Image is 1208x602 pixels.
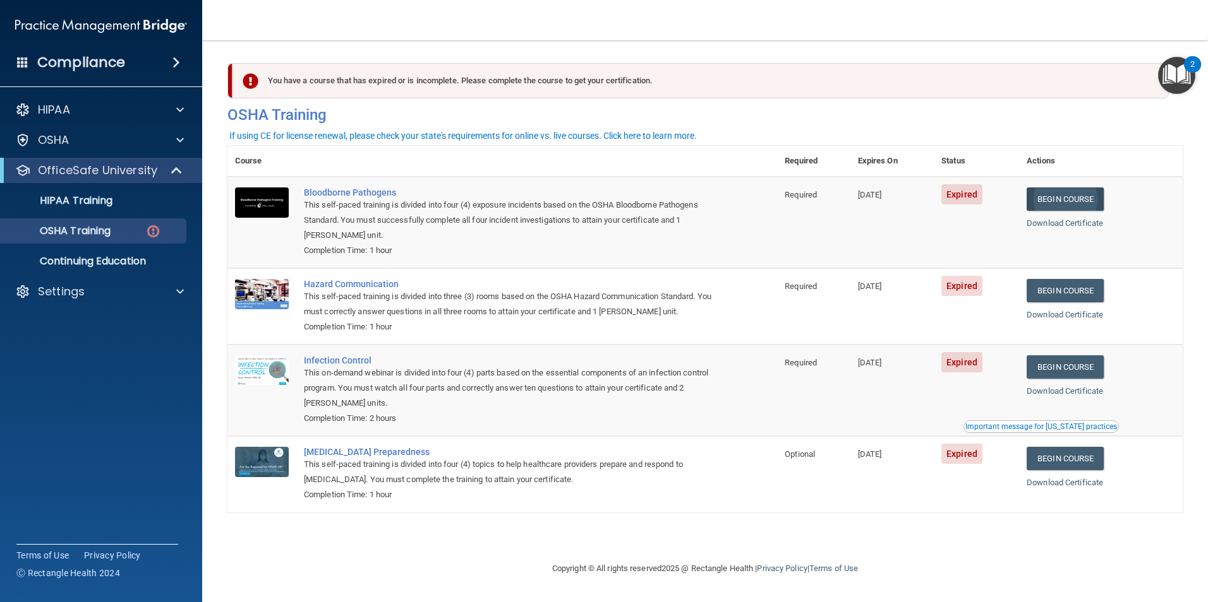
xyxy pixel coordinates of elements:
[1027,478,1103,487] a: Download Certificate
[304,447,714,457] a: [MEDICAL_DATA] Preparedness
[229,131,697,140] div: If using CE for license renewal, please check your state's requirements for online vs. live cours...
[777,146,850,177] th: Required
[1027,279,1104,302] a: Begin Course
[965,423,1117,430] div: Important message for [US_STATE] practices
[38,284,85,299] p: Settings
[84,549,141,562] a: Privacy Policy
[858,449,882,459] span: [DATE]
[1019,146,1183,177] th: Actions
[8,194,112,207] p: HIPAA Training
[934,146,1019,177] th: Status
[304,319,714,334] div: Completion Time: 1 hour
[8,225,111,237] p: OSHA Training
[16,549,69,562] a: Terms of Use
[1027,310,1103,319] a: Download Certificate
[858,281,882,291] span: [DATE]
[38,102,70,117] p: HIPAA
[304,487,714,502] div: Completion Time: 1 hour
[963,420,1119,433] button: Read this if you are a dental practitioner in the state of CA
[1027,355,1104,379] a: Begin Course
[15,133,184,148] a: OSHA
[941,276,982,296] span: Expired
[304,289,714,319] div: This self-paced training is divided into three (3) rooms based on the OSHA Hazard Communication S...
[304,187,714,198] a: Bloodborne Pathogens
[15,163,183,178] a: OfficeSafe University
[785,449,815,459] span: Optional
[1027,187,1104,211] a: Begin Course
[1158,57,1195,94] button: Open Resource Center, 2 new notifications
[37,54,125,71] h4: Compliance
[809,564,858,573] a: Terms of Use
[243,73,258,89] img: exclamation-circle-solid-danger.72ef9ffc.png
[304,457,714,487] div: This self-paced training is divided into four (4) topics to help healthcare providers prepare and...
[941,352,982,372] span: Expired
[233,63,1169,98] div: You have a course that has expired or is incomplete. Please complete the course to get your certi...
[227,146,296,177] th: Course
[227,106,1183,124] h4: OSHA Training
[16,567,120,579] span: Ⓒ Rectangle Health 2024
[304,355,714,365] a: Infection Control
[304,411,714,426] div: Completion Time: 2 hours
[15,13,187,38] img: PMB logo
[15,102,184,117] a: HIPAA
[858,358,882,367] span: [DATE]
[304,279,714,289] a: Hazard Communication
[757,564,807,573] a: Privacy Policy
[38,163,157,178] p: OfficeSafe University
[785,358,817,367] span: Required
[1027,218,1103,228] a: Download Certificate
[1190,64,1195,81] div: 2
[941,444,982,464] span: Expired
[304,243,714,258] div: Completion Time: 1 hour
[474,548,936,589] div: Copyright © All rights reserved 2025 @ Rectangle Health | |
[858,190,882,199] span: [DATE]
[785,190,817,199] span: Required
[1027,386,1103,396] a: Download Certificate
[941,184,982,204] span: Expired
[304,198,714,243] div: This self-paced training is divided into four (4) exposure incidents based on the OSHA Bloodborne...
[8,255,181,268] p: Continuing Education
[785,281,817,291] span: Required
[15,284,184,299] a: Settings
[1027,447,1104,470] a: Begin Course
[145,223,161,239] img: danger-circle.6113f641.png
[38,133,69,148] p: OSHA
[227,129,699,142] button: If using CE for license renewal, please check your state's requirements for online vs. live cours...
[850,146,934,177] th: Expires On
[304,365,714,411] div: This on-demand webinar is divided into four (4) parts based on the essential components of an inf...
